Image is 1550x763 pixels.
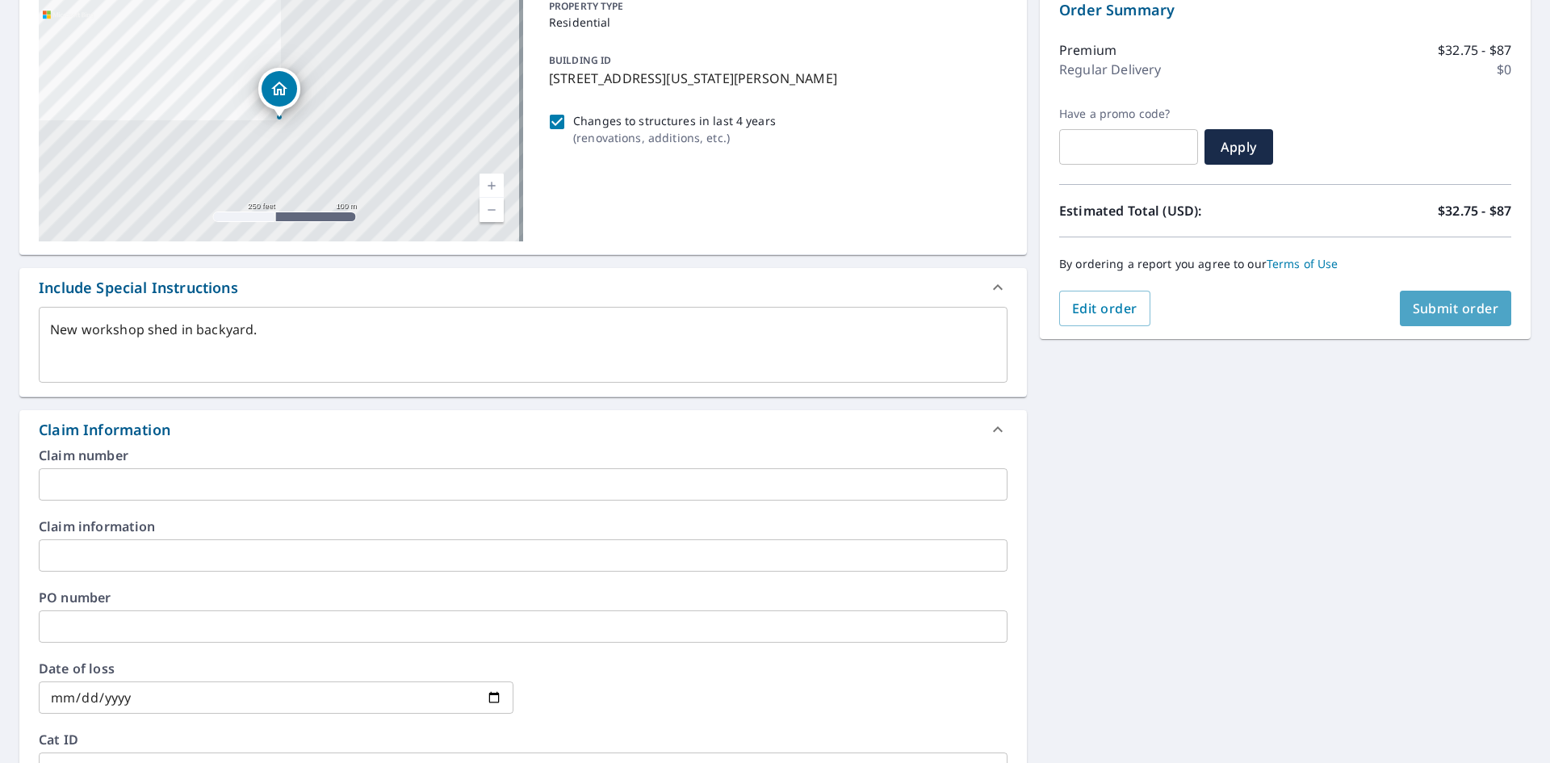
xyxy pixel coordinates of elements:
label: Have a promo code? [1059,107,1198,121]
label: Claim number [39,449,1007,462]
button: Submit order [1400,291,1512,326]
p: $32.75 - $87 [1438,40,1511,60]
label: Date of loss [39,662,513,675]
p: Residential [549,14,1001,31]
p: [STREET_ADDRESS][US_STATE][PERSON_NAME] [549,69,1001,88]
p: Estimated Total (USD): [1059,201,1285,220]
div: Claim Information [19,410,1027,449]
span: Submit order [1413,300,1499,317]
div: Include Special Instructions [19,268,1027,307]
button: Apply [1204,129,1273,165]
span: Apply [1217,138,1260,156]
p: BUILDING ID [549,53,611,67]
div: Include Special Instructions [39,277,238,299]
button: Edit order [1059,291,1150,326]
p: By ordering a report you agree to our [1059,257,1511,271]
textarea: New workshop shed in backyard. [50,322,996,368]
label: PO number [39,591,1007,604]
div: Claim Information [39,419,170,441]
p: Regular Delivery [1059,60,1161,79]
p: Premium [1059,40,1116,60]
div: Dropped pin, building 1, Residential property, 8704 California Ct Joshua, TX 76058 [258,68,300,118]
p: Changes to structures in last 4 years [573,112,776,129]
label: Cat ID [39,733,1007,746]
span: Edit order [1072,300,1137,317]
label: Claim information [39,520,1007,533]
a: Current Level 17, Zoom Out [480,198,504,222]
p: $32.75 - $87 [1438,201,1511,220]
a: Current Level 17, Zoom In [480,174,504,198]
p: $0 [1497,60,1511,79]
p: ( renovations, additions, etc. ) [573,129,776,146]
a: Terms of Use [1267,256,1338,271]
